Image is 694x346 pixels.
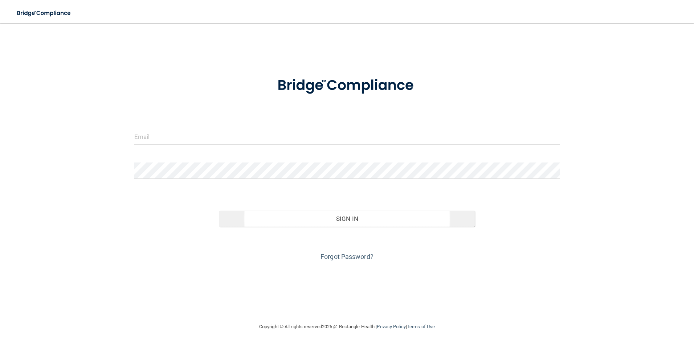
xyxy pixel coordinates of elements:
[215,315,479,338] div: Copyright © All rights reserved 2025 @ Rectangle Health | |
[407,324,435,329] a: Terms of Use
[262,67,432,104] img: bridge_compliance_login_screen.278c3ca4.svg
[219,211,475,227] button: Sign In
[321,253,373,260] a: Forgot Password?
[377,324,405,329] a: Privacy Policy
[134,128,560,145] input: Email
[11,6,78,21] img: bridge_compliance_login_screen.278c3ca4.svg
